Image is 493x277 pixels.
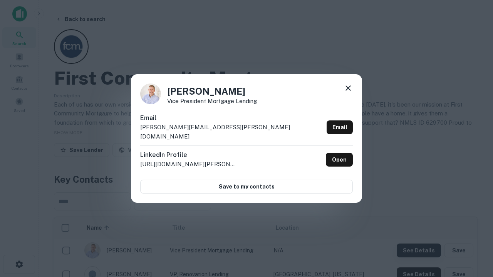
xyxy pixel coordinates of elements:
a: Email [327,120,353,134]
h4: [PERSON_NAME] [167,84,257,98]
h6: Email [140,113,324,123]
iframe: Chat Widget [454,191,493,228]
p: Vice President Mortgage Lending [167,98,257,104]
p: [PERSON_NAME][EMAIL_ADDRESS][PERSON_NAME][DOMAIN_NAME] [140,123,324,141]
a: Open [326,153,353,167]
button: Save to my contacts [140,180,353,194]
p: [URL][DOMAIN_NAME][PERSON_NAME] [140,160,236,169]
img: 1520878720083 [140,83,161,104]
h6: LinkedIn Profile [140,150,236,160]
